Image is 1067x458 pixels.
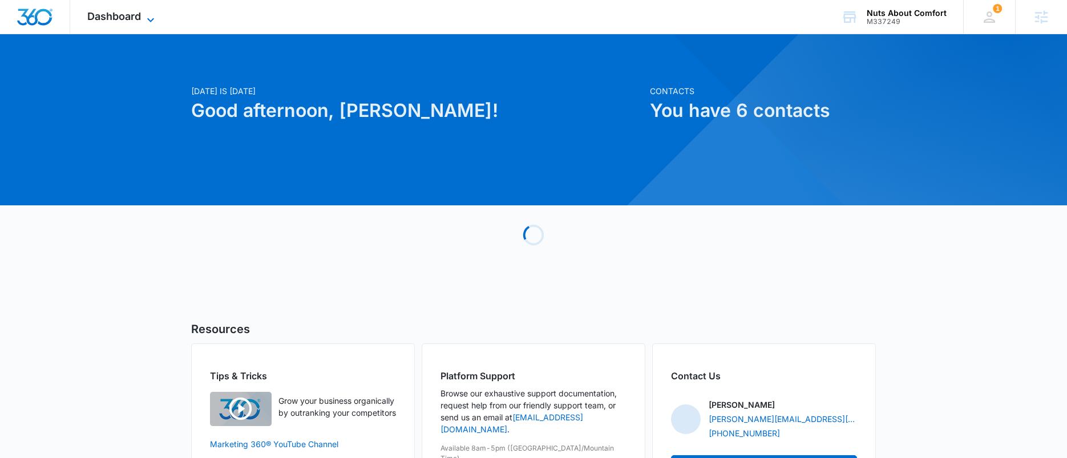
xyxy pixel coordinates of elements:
h2: Contact Us [671,369,857,383]
div: account id [867,18,947,26]
h2: Tips & Tricks [210,369,396,383]
span: 1 [993,4,1002,13]
div: account name [867,9,947,18]
span: Dashboard [87,10,141,22]
div: Keywords by Traffic [126,67,192,75]
h2: Platform Support [440,369,627,383]
div: Domain Overview [43,67,102,75]
div: Domain: [DOMAIN_NAME] [30,30,126,39]
p: [DATE] is [DATE] [191,85,643,97]
p: [PERSON_NAME] [709,399,775,411]
a: [PHONE_NUMBER] [709,427,780,439]
a: Marketing 360® YouTube Channel [210,438,396,450]
img: Quick Overview Video [210,392,272,426]
img: website_grey.svg [18,30,27,39]
div: v 4.0.25 [32,18,56,27]
img: tab_domain_overview_orange.svg [31,66,40,75]
img: logo_orange.svg [18,18,27,27]
div: notifications count [993,4,1002,13]
h5: Resources [191,321,876,338]
img: Brandon Henson [671,404,701,434]
p: Browse our exhaustive support documentation, request help from our friendly support team, or send... [440,387,627,435]
p: Grow your business organically by outranking your competitors [278,395,396,419]
h1: Good afternoon, [PERSON_NAME]! [191,97,643,124]
p: Contacts [650,85,876,97]
h1: You have 6 contacts [650,97,876,124]
a: [PERSON_NAME][EMAIL_ADDRESS][PERSON_NAME][DOMAIN_NAME] [709,413,857,425]
img: tab_keywords_by_traffic_grey.svg [114,66,123,75]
